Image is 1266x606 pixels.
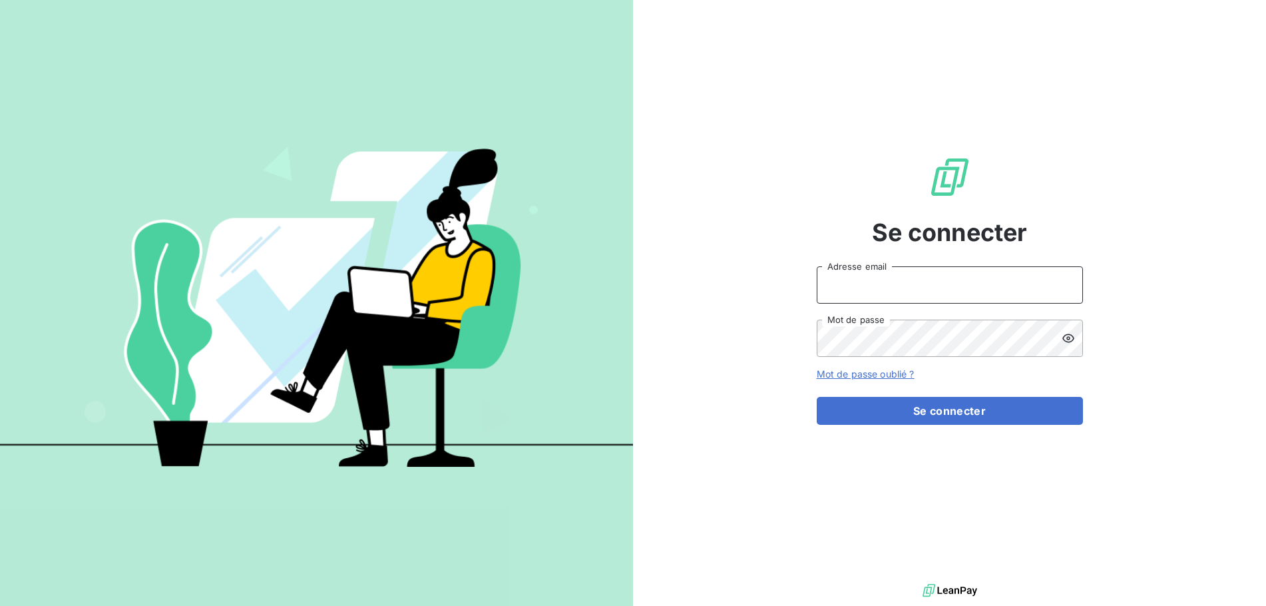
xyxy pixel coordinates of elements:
[817,266,1083,304] input: placeholder
[923,581,977,601] img: logo
[817,368,915,380] a: Mot de passe oublié ?
[872,214,1028,250] span: Se connecter
[817,397,1083,425] button: Se connecter
[929,156,971,198] img: Logo LeanPay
